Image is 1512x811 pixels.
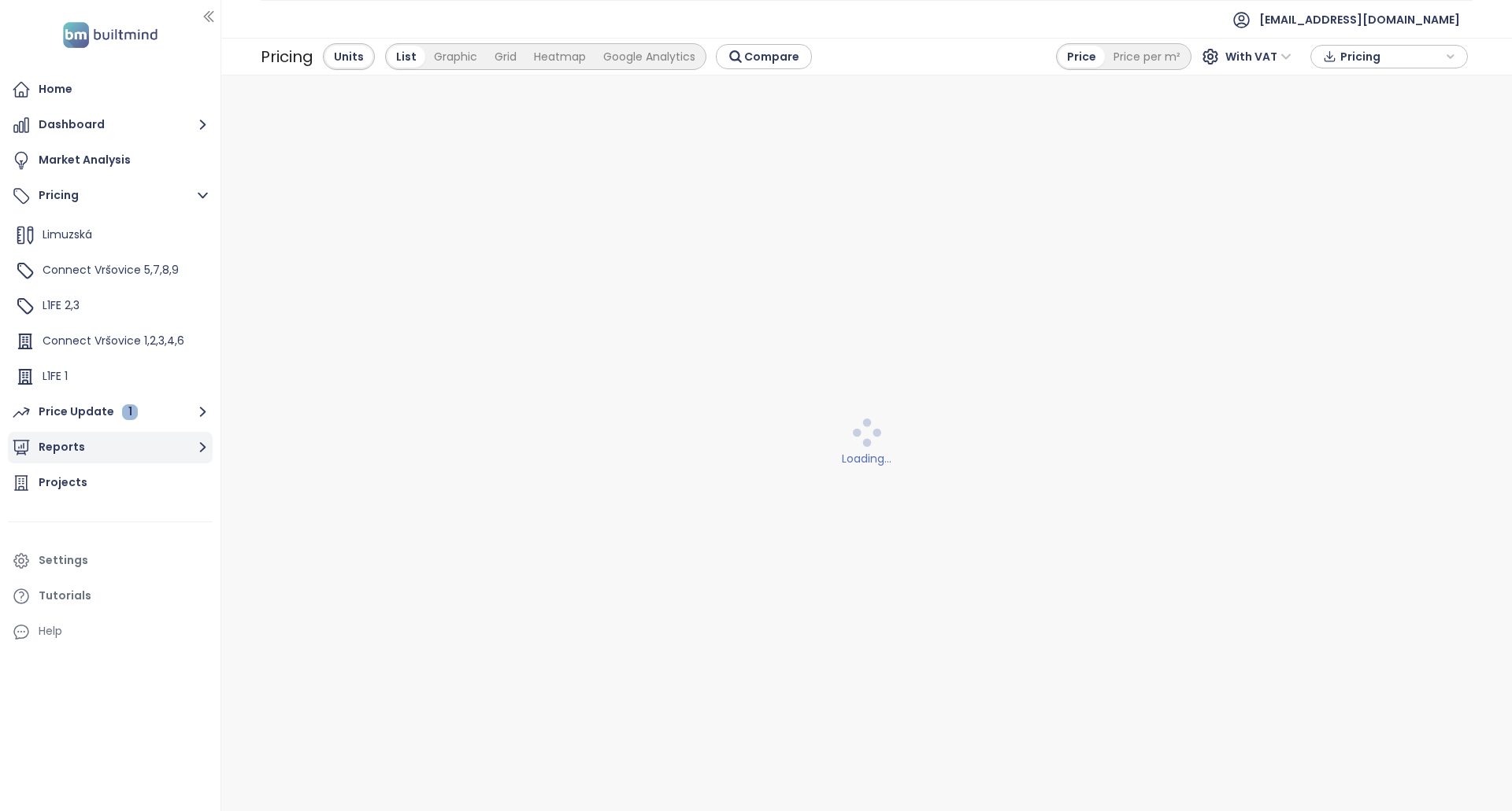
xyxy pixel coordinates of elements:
span: Compare [744,48,799,65]
div: button [1319,45,1459,68]
div: Limuzská [12,219,209,251]
button: Pricing [8,180,213,212]
div: Connect Vršovice 1,2,3,4,6 [12,326,209,357]
a: Projects [8,467,213,499]
a: Market Analysis [8,145,213,176]
div: L1FE 2,3 [12,290,209,322]
span: Pricing [1340,45,1442,68]
span: Connect Vršovice 5,7,8,9 [43,262,179,278]
button: Reports [8,432,213,463]
div: L1FE 1 [12,361,209,393]
div: Graphic [425,46,486,68]
div: Heatmap [525,46,595,68]
div: Market Analysis [39,150,131,170]
div: Connect Vršovice 5,7,8,9 [12,255,209,286]
div: Help [8,616,213,647]
a: Home [8,74,213,105]
span: Connect Vršovice 1,2,3,4,6 [43,333,184,348]
span: L1FE 1 [43,368,68,384]
div: Google Analytics [595,46,704,68]
div: Price Update [39,402,138,422]
div: List [387,46,425,68]
img: logo [58,19,162,51]
div: Grid [486,46,525,68]
div: Price [1058,46,1105,68]
div: Pricing [261,42,313,71]
div: Loading... [232,450,1503,467]
div: 1 [122,404,138,420]
div: Home [39,79,72,99]
span: With VAT [1225,45,1291,68]
button: Dashboard [8,109,213,141]
button: Price Update 1 [8,396,213,428]
div: Units [325,46,372,68]
span: Limuzská [43,227,92,242]
span: [EMAIL_ADDRESS][DOMAIN_NAME] [1259,1,1460,39]
button: Compare [716,44,812,69]
a: Tutorials [8,581,213,612]
div: Price per m² [1105,46,1189,68]
div: Tutorials [39,586,91,606]
div: Projects [39,473,87,492]
span: L1FE 2,3 [43,297,80,313]
div: Help [39,621,62,641]
div: Settings [39,551,88,570]
a: Settings [8,545,213,577]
